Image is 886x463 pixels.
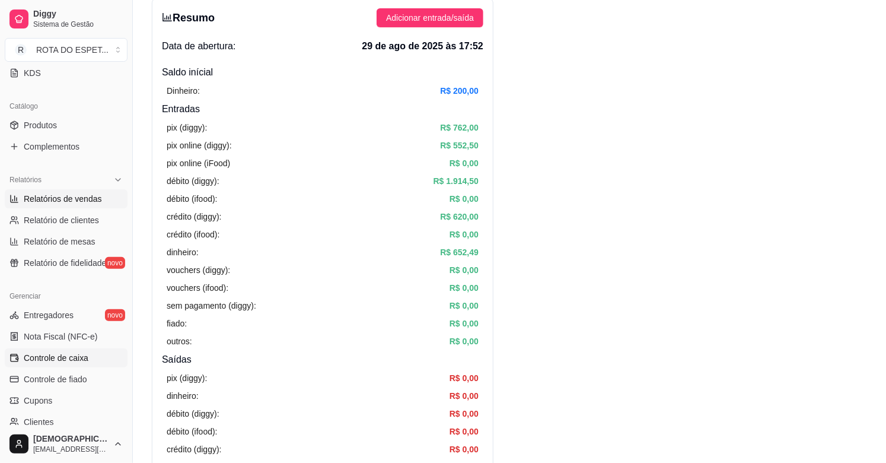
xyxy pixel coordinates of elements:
[167,335,192,348] article: outros:
[24,373,87,385] span: Controle de fiado
[450,372,479,385] article: R$ 0,00
[450,443,479,456] article: R$ 0,00
[5,287,128,306] div: Gerenciar
[450,335,479,348] article: R$ 0,00
[5,348,128,367] a: Controle de caixa
[5,327,128,346] a: Nota Fiscal (NFC-e)
[5,391,128,410] a: Cupons
[450,425,479,438] article: R$ 0,00
[33,445,109,454] span: [EMAIL_ADDRESS][DOMAIN_NAME]
[5,413,128,432] a: Clientes
[167,210,222,223] article: crédito (diggy):
[24,331,97,343] span: Nota Fiscal (NFC-e)
[5,370,128,389] a: Controle de fiado
[434,175,479,188] article: R$ 1.914,50
[362,39,483,53] span: 29 de ago de 2025 às 17:52
[440,139,479,152] article: R$ 552,50
[450,264,479,277] article: R$ 0,00
[167,121,207,134] article: pix (diggy):
[162,353,483,367] h4: Saídas
[33,9,123,20] span: Diggy
[24,236,95,248] span: Relatório de mesas
[162,12,173,23] span: bar-chart
[440,210,479,223] article: R$ 620,00
[5,232,128,251] a: Relatório de mesas
[24,257,106,269] span: Relatório de fidelidade
[167,281,228,294] article: vouchers (ifood):
[450,317,479,330] article: R$ 0,00
[36,44,109,56] div: ROTA DO ESPET ...
[167,175,219,188] article: débito (diggy):
[450,389,479,402] article: R$ 0,00
[5,38,128,62] button: Select a team
[450,407,479,420] article: R$ 0,00
[450,228,479,241] article: R$ 0,00
[15,44,27,56] span: R
[167,389,199,402] article: dinheiro:
[167,246,199,259] article: dinheiro:
[167,192,218,205] article: débito (ifood):
[440,84,479,97] article: R$ 200,00
[24,416,54,428] span: Clientes
[5,137,128,156] a: Complementos
[162,39,236,53] span: Data de abertura:
[162,9,215,26] h3: Resumo
[167,425,218,438] article: débito (ifood):
[440,121,479,134] article: R$ 762,00
[5,211,128,230] a: Relatório de clientes
[450,157,479,170] article: R$ 0,00
[5,97,128,116] div: Catálogo
[24,193,102,205] span: Relatórios de vendas
[167,372,207,385] article: pix (diggy):
[24,309,74,321] span: Entregadores
[167,443,222,456] article: crédito (diggy):
[377,8,483,27] button: Adicionar entrada/saída
[33,20,123,29] span: Sistema de Gestão
[167,317,187,330] article: fiado:
[9,175,42,185] span: Relatórios
[5,64,128,83] a: KDS
[5,5,128,33] a: DiggySistema de Gestão
[167,84,200,97] article: Dinheiro:
[167,139,232,152] article: pix online (diggy):
[450,281,479,294] article: R$ 0,00
[162,102,483,116] h4: Entradas
[24,352,88,364] span: Controle de caixa
[167,407,219,420] article: débito (diggy):
[24,119,57,131] span: Produtos
[24,67,41,79] span: KDS
[5,116,128,135] a: Produtos
[5,306,128,325] a: Entregadoresnovo
[5,189,128,208] a: Relatórios de vendas
[167,264,230,277] article: vouchers (diggy):
[162,65,483,80] h4: Saldo inícial
[5,430,128,458] button: [DEMOGRAPHIC_DATA][EMAIL_ADDRESS][DOMAIN_NAME]
[24,395,52,407] span: Cupons
[450,192,479,205] article: R$ 0,00
[167,299,256,312] article: sem pagamento (diggy):
[450,299,479,312] article: R$ 0,00
[24,214,99,226] span: Relatório de clientes
[33,434,109,445] span: [DEMOGRAPHIC_DATA]
[440,246,479,259] article: R$ 652,49
[167,157,230,170] article: pix online (iFood)
[24,141,79,153] span: Complementos
[167,228,219,241] article: crédito (ifood):
[5,253,128,272] a: Relatório de fidelidadenovo
[386,11,474,24] span: Adicionar entrada/saída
